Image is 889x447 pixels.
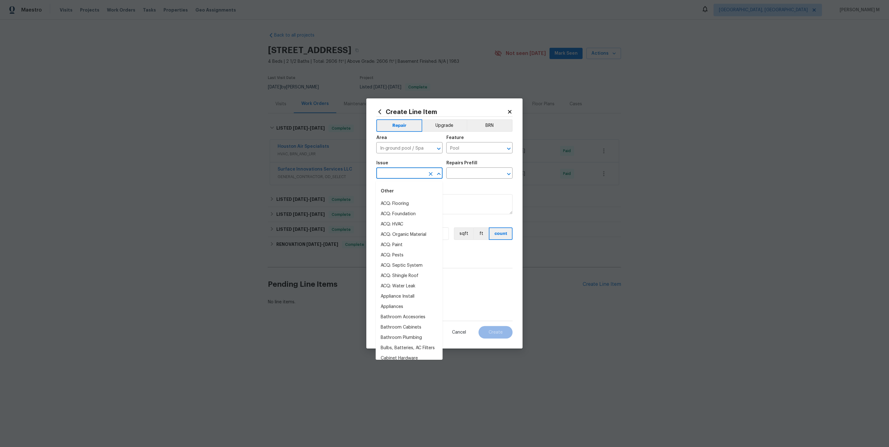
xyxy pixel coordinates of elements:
span: Cancel [452,330,466,335]
button: Create [479,326,513,339]
li: ACQ: Foundation [376,209,443,219]
button: BRN [467,119,513,132]
li: Bathroom Cabinets [376,322,443,333]
button: Open [505,144,513,153]
li: ACQ: Pests [376,250,443,261]
li: ACQ: Shingle Roof [376,271,443,281]
h5: Issue [376,161,388,165]
button: sqft [454,227,473,240]
li: ACQ: Paint [376,240,443,250]
li: Bulbs, Batteries, AC Filters [376,343,443,353]
li: ACQ: Organic Material [376,230,443,240]
li: ACQ: Septic System [376,261,443,271]
span: Create [489,330,503,335]
h5: Area [376,136,387,140]
button: Repair [376,119,422,132]
button: Cancel [442,326,476,339]
h5: Feature [446,136,464,140]
button: count [489,227,513,240]
li: ACQ: Water Leak [376,281,443,291]
li: Cabinet Hardware [376,353,443,364]
li: Appliances [376,302,443,312]
button: Close [434,170,443,178]
button: Clear [426,170,435,178]
button: Open [434,144,443,153]
div: Other [376,184,443,199]
h5: Repairs Prefill [446,161,477,165]
li: ACQ: HVAC [376,219,443,230]
button: Upgrade [422,119,467,132]
li: ACQ: Flooring [376,199,443,209]
button: Open [505,170,513,178]
li: Appliance Install [376,291,443,302]
li: Bathroom Accesories [376,312,443,322]
button: ft [473,227,489,240]
h2: Create Line Item [376,108,507,115]
li: Bathroom Plumbing [376,333,443,343]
